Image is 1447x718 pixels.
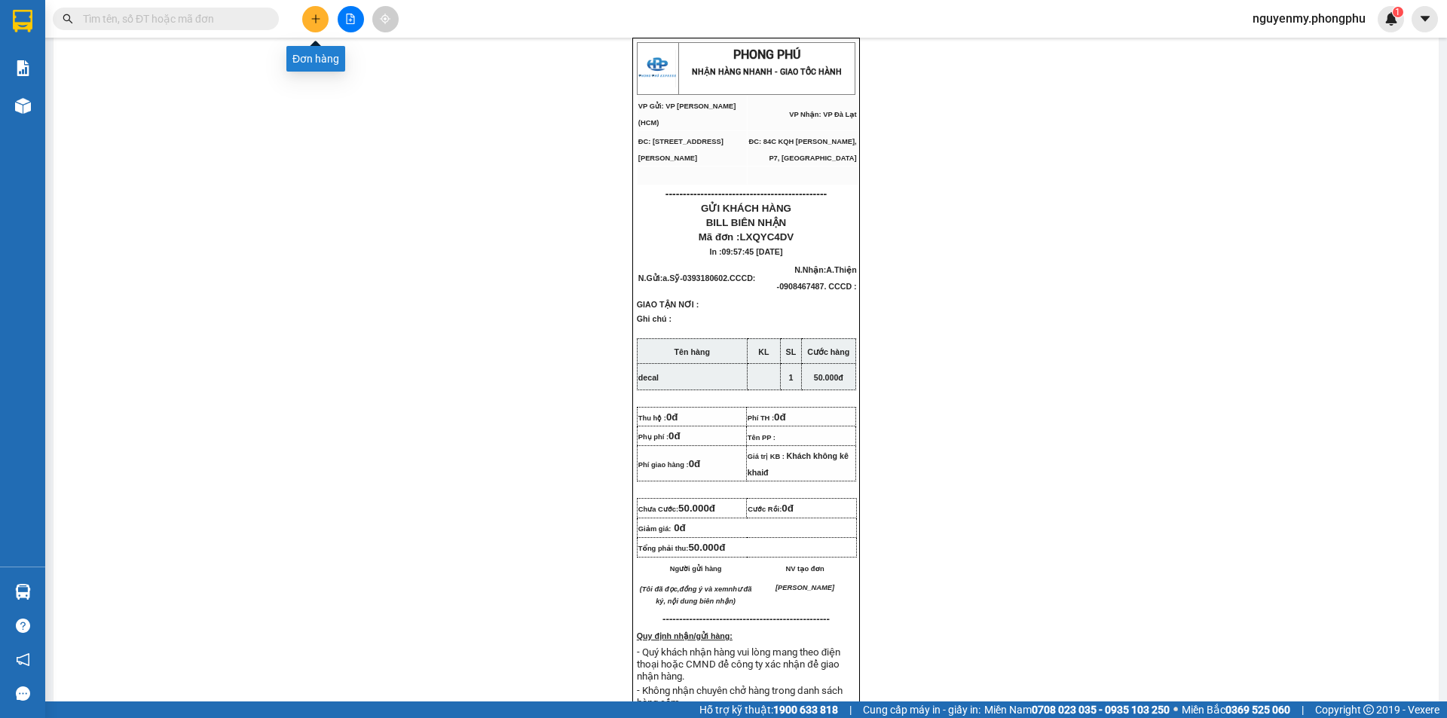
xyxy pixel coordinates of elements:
[1225,704,1290,716] strong: 0369 525 060
[637,646,840,682] span: - Quý khách nhận hàng vui lòng mang theo điện thoại hoặc CMND để công ty xác nhận để giao nhận hàng.
[637,685,843,708] span: - Không nhận chuyên chở hàng trong danh sách hàng cấm.
[16,686,30,701] span: message
[83,11,261,27] input: Tìm tên, số ĐT hoặc mã đơn
[638,373,659,382] span: decal
[722,247,783,256] span: 09:57:45 [DATE]
[302,6,329,32] button: plus
[678,503,715,514] span: 50.000đ
[65,47,169,76] span: VP Bình Dương: 36 Xuyên Á, [PERSON_NAME], Dĩ An, [GEOGRAPHIC_DATA]
[692,67,842,77] strong: NHẬN HÀNG NHANH - GIAO TỐC HÀNH
[662,273,680,283] span: a.Sỹ
[1395,7,1400,17] span: 1
[63,14,73,24] span: search
[380,14,390,24] span: aim
[670,565,722,573] span: Người gửi hàng
[668,430,681,441] span: 0đ
[15,60,31,76] img: solution-icon
[680,273,757,283] span: -
[1182,701,1290,718] span: Miền Bắc
[758,347,769,356] strong: KL
[1032,704,1170,716] strong: 0708 023 035 - 0935 103 250
[662,613,672,625] span: ---
[638,414,687,422] span: Thu hộ :
[739,231,794,243] span: LXQYC4DV
[638,102,736,127] span: VP Gửi: VP [PERSON_NAME] (HCM)
[15,98,31,114] img: warehouse-icon
[782,503,794,514] span: 0đ
[730,273,757,283] span: CCCD:
[748,414,786,422] span: Phí TH :
[1393,7,1403,17] sup: 1
[674,522,686,533] span: 0đ
[65,78,193,108] span: VP [GEOGRAPHIC_DATA]: 84C KQH [PERSON_NAME], P.7, [GEOGRAPHIC_DATA]
[638,50,676,87] img: logo
[638,545,726,552] span: Tổng phải thu:
[16,619,30,633] span: question-circle
[638,525,686,533] span: Giảm giá:
[656,585,751,605] em: như đã ký, nội dung biên nhận)
[637,300,721,309] span: GIAO TẬN NƠI :
[638,138,723,162] span: ĐC: [STREET_ADDRESS][PERSON_NAME]
[345,14,356,24] span: file-add
[15,584,31,600] img: warehouse-icon
[675,347,710,356] strong: Tên hàng
[665,188,827,200] span: ----------------------------------------------
[16,652,30,667] span: notification
[748,434,776,441] span: Tên PP :
[779,282,856,291] span: 0908467487. CCCD :
[13,10,32,32] img: logo-vxr
[788,373,793,382] span: 1
[688,542,725,553] span: 50.000đ
[699,701,838,718] span: Hỗ trợ kỹ thuật:
[814,373,843,382] span: 50.000đ
[82,110,130,120] strong: 0333 161718
[789,111,856,118] span: VP Nhận: VP Đà Lạt
[1412,6,1438,32] button: caret-down
[640,585,729,593] em: (Tôi đã đọc,đồng ý và xem
[748,506,794,513] span: Cước Rồi:
[65,25,203,44] span: VP HCM: 522 [PERSON_NAME], P.4, Q.[GEOGRAPHIC_DATA]
[1173,707,1178,713] span: ⚪️
[638,273,758,283] span: N.Gửi:
[1241,9,1378,28] span: nguyenmy.phongphu
[733,47,800,62] span: PHONG PHÚ
[773,704,838,716] strong: 1900 633 818
[311,14,321,24] span: plus
[984,701,1170,718] span: Miền Nam
[637,314,671,335] span: Ghi chú :
[777,265,857,291] span: A.Thiện -
[1384,12,1398,26] img: icon-new-feature
[748,451,849,477] span: Khách không kê khai
[776,584,834,591] span: [PERSON_NAME]
[683,273,758,283] span: 0393180602.
[638,433,681,441] span: Phụ phí :
[763,468,769,477] span: đ
[748,453,785,460] span: Giá trị KB :
[706,217,787,228] span: BILL BIÊN NHẬN
[637,631,733,640] strong: Quy định nhận/gửi hàng:
[672,613,830,625] span: -----------------------------------------------
[786,565,824,573] span: NV tạo đơn
[65,110,130,120] span: SĐT:
[701,203,791,214] span: GỬI KHÁCH HÀNG
[689,458,701,469] span: 0đ
[863,701,980,718] span: Cung cấp máy in - giấy in:
[638,461,689,469] span: Phí giao hàng :
[710,247,783,256] span: In :
[1363,704,1374,715] span: copyright
[8,37,62,91] img: logo
[699,231,794,243] span: Mã đơn :
[849,701,852,718] span: |
[65,8,186,23] strong: PHONG PHÚ EXPRESS
[749,138,857,162] span: ĐC: 84C KQH [PERSON_NAME], P7, [GEOGRAPHIC_DATA]
[338,6,364,32] button: file-add
[777,265,857,291] span: N.Nhận:
[774,411,786,423] span: 0đ
[666,411,678,423] span: 0đ
[807,347,849,356] strong: Cước hàng
[638,506,715,513] span: Chưa Cước:
[372,6,399,32] button: aim
[1418,12,1432,26] span: caret-down
[786,347,797,356] strong: SL
[1302,701,1304,718] span: |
